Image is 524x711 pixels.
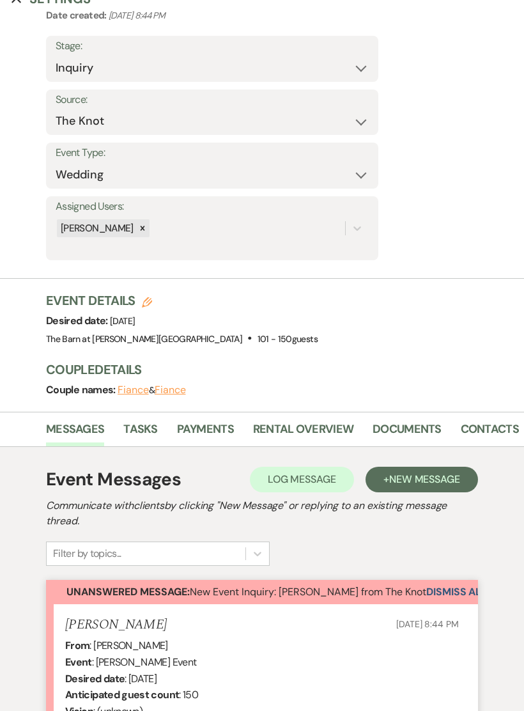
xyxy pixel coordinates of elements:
[177,420,234,446] a: Payments
[461,420,519,446] a: Contacts
[56,144,369,162] label: Event Type:
[46,498,478,529] h2: Communicate with clients by clicking "New Message" or replying to an existing message thread.
[46,333,242,345] span: The Barn at [PERSON_NAME][GEOGRAPHIC_DATA]
[53,546,121,561] div: Filter by topics...
[123,420,157,446] a: Tasks
[389,473,460,486] span: New Message
[57,219,135,238] div: [PERSON_NAME]
[66,585,426,598] span: New Event Inquiry: [PERSON_NAME] from The Knot
[65,639,89,652] b: From
[268,473,336,486] span: Log Message
[65,672,125,685] b: Desired date
[253,420,353,446] a: Rental Overview
[46,420,104,446] a: Messages
[250,467,354,492] button: Log Message
[46,383,118,396] span: Couple names:
[46,314,110,327] span: Desired date:
[258,333,318,345] span: 101 - 150 guests
[396,618,459,630] span: [DATE] 8:44 PM
[155,385,186,395] button: Fiance
[118,385,149,395] button: Fiance
[56,198,369,216] label: Assigned Users:
[56,91,369,109] label: Source:
[118,384,185,396] span: &
[65,655,92,669] b: Event
[426,580,500,604] button: Dismiss Alert
[65,688,179,701] b: Anticipated guest count
[109,10,165,21] span: [DATE] 8:44 PM
[65,617,167,633] h5: [PERSON_NAME]
[366,467,478,492] button: +New Message
[66,585,190,598] strong: Unanswered Message:
[373,420,442,446] a: Documents
[46,361,511,379] h3: Couple Details
[46,9,109,22] span: Date created:
[56,37,369,56] label: Stage:
[110,315,135,327] span: [DATE]
[46,580,426,604] button: Unanswered Message:New Event Inquiry: [PERSON_NAME] from The Knot
[46,466,181,493] h1: Event Messages
[46,292,318,309] h3: Event Details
